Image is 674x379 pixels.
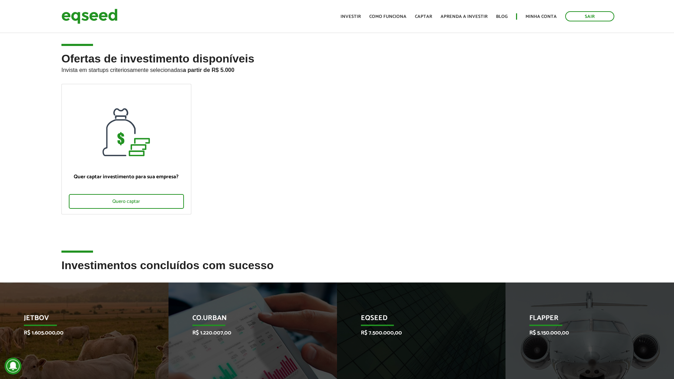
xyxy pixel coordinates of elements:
a: Investir [341,14,361,19]
a: Como funciona [369,14,407,19]
img: EqSeed [61,7,118,26]
a: Sair [565,11,614,21]
p: EqSeed [361,314,471,326]
h2: Ofertas de investimento disponíveis [61,53,613,84]
p: Co.Urban [192,314,303,326]
a: Minha conta [526,14,557,19]
p: JetBov [24,314,134,326]
h2: Investimentos concluídos com sucesso [61,259,613,282]
a: Captar [415,14,432,19]
p: R$ 5.150.000,00 [529,330,640,336]
p: Invista em startups criteriosamente selecionadas [61,65,613,73]
a: Blog [496,14,508,19]
a: Quer captar investimento para sua empresa? Quero captar [61,84,191,214]
a: Aprenda a investir [441,14,488,19]
div: Quero captar [69,194,184,209]
p: Flapper [529,314,640,326]
p: R$ 1.220.007,00 [192,330,303,336]
p: R$ 1.605.000,00 [24,330,134,336]
p: R$ 7.500.000,00 [361,330,471,336]
p: Quer captar investimento para sua empresa? [69,174,184,180]
strong: a partir de R$ 5.000 [183,67,234,73]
